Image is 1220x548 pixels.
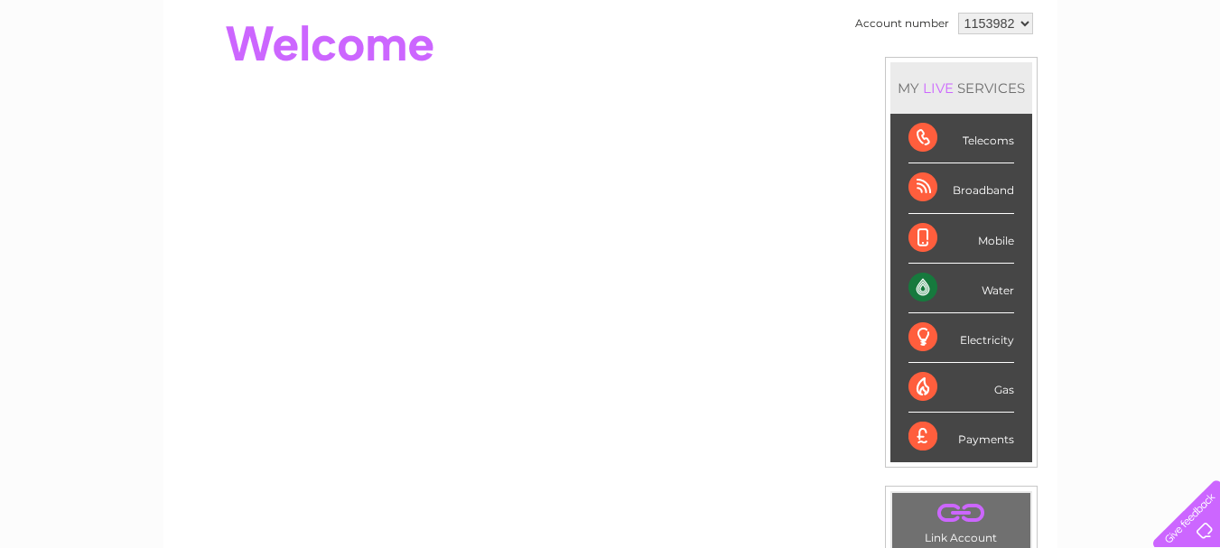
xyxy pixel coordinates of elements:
[919,79,957,97] div: LIVE
[908,413,1014,461] div: Payments
[851,8,954,39] td: Account number
[902,77,936,90] a: Water
[908,264,1014,313] div: Water
[908,214,1014,264] div: Mobile
[998,77,1052,90] a: Telecoms
[897,497,1026,529] a: .
[908,313,1014,363] div: Electricity
[880,9,1004,32] a: 0333 014 3131
[1160,77,1203,90] a: Log out
[1100,77,1144,90] a: Contact
[890,62,1032,114] div: MY SERVICES
[947,77,987,90] a: Energy
[908,363,1014,413] div: Gas
[42,47,135,102] img: logo.png
[184,10,1038,88] div: Clear Business is a trading name of Verastar Limited (registered in [GEOGRAPHIC_DATA] No. 3667643...
[908,114,1014,163] div: Telecoms
[1063,77,1089,90] a: Blog
[908,163,1014,213] div: Broadband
